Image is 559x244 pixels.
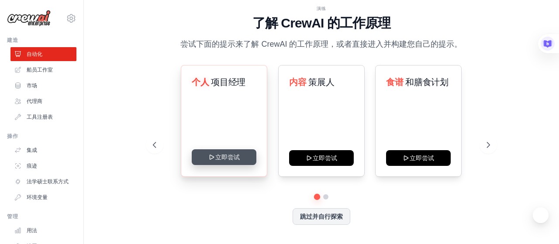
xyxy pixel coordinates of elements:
[27,194,48,200] font: 环境变量
[386,77,403,87] font: 食谱
[300,213,343,220] font: 跳过并自行探索
[27,179,69,185] font: 法学硕士联系方式
[10,175,76,189] a: 法学硕士联系方式
[27,147,37,153] font: 集成
[410,155,434,162] font: 立即尝试
[27,163,37,169] font: 痕迹
[10,143,76,157] a: 集成
[7,37,18,43] font: 建造
[192,149,256,165] button: 立即尝试
[10,79,76,93] a: 市场
[27,82,37,89] font: 市场
[10,110,76,124] a: 工具注册表
[27,98,42,104] font: 代理商
[289,77,306,87] font: 内容
[27,114,53,120] font: 工具注册表
[10,47,76,61] a: 自动化
[317,6,326,11] font: 演练
[7,213,18,220] font: 管理
[27,227,37,234] font: 用法
[10,190,76,204] a: 环境变量
[386,150,451,166] button: 立即尝试
[308,77,334,87] font: 策展人
[10,159,76,173] a: 痕迹
[293,208,350,225] button: 跳过并自行探索
[313,155,337,162] font: 立即尝试
[406,77,449,87] font: 和膳食计划
[7,133,18,139] font: 操作
[27,67,53,73] font: 船员工作室
[10,63,76,77] a: 船员工作室
[180,40,462,48] font: 尝试下面的提示来了解 CrewAI 的工作原理，或者直接进入并构建您自己的提示。
[7,10,51,27] img: 标识
[10,223,76,237] a: 用法
[211,77,245,87] font: 项目经理
[192,77,209,87] font: 个人
[289,150,354,166] button: 立即尝试
[10,94,76,108] a: 代理商
[252,16,391,30] font: 了解 CrewAI 的工作原理
[27,51,42,57] font: 自动化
